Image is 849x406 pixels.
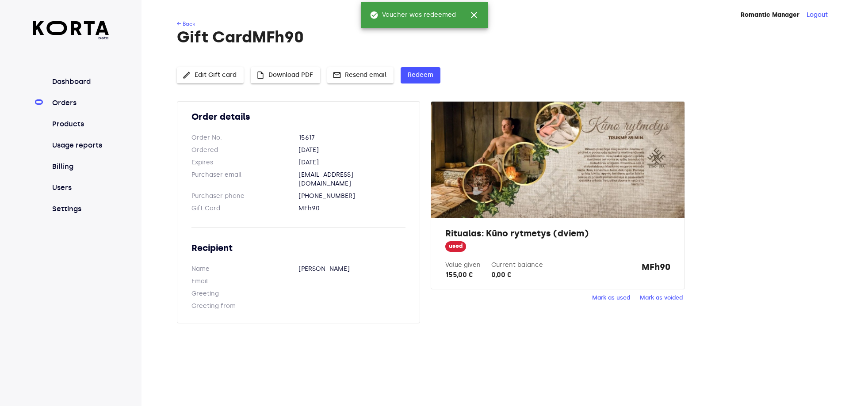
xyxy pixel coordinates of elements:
button: Redeem [401,67,440,83]
span: mail [333,71,341,80]
dt: Email [191,277,298,286]
dd: [DATE] [298,158,405,167]
span: beta [33,35,109,41]
button: Edit Gift card [177,67,244,83]
button: Download PDF [251,67,320,83]
dd: 15617 [298,133,405,142]
span: close [469,10,479,20]
span: used [445,242,466,250]
span: Voucher was redeemed [370,11,456,19]
button: Resend email [327,67,394,83]
dd: [PHONE_NUMBER] [298,192,405,201]
button: close [463,4,485,26]
a: beta [33,21,109,41]
span: edit [182,71,191,80]
h1: Gift Card MFh90 [177,28,812,46]
a: Products [50,119,109,129]
h2: Ritualas: Kūno rytmetys (dviem) [445,227,670,239]
span: insert_drive_file [256,71,265,80]
dd: [PERSON_NAME] [298,265,405,273]
a: Usage reports [50,140,109,151]
strong: MFh90 [642,261,670,280]
a: Billing [50,161,109,172]
button: Mark as used [590,291,632,305]
a: ← Back [177,21,195,27]
dt: Ordered [191,146,298,155]
label: Value given [445,261,481,269]
dd: MFh90 [298,204,405,213]
span: Mark as voided [640,293,683,303]
dt: Purchaser email [191,171,298,188]
dd: [EMAIL_ADDRESS][DOMAIN_NAME] [298,171,405,188]
a: Edit Gift card [177,70,244,78]
button: Mark as voided [638,291,685,305]
dt: Expires [191,158,298,167]
span: Mark as used [592,293,630,303]
dt: Order No. [191,133,298,142]
a: Dashboard [50,76,109,87]
dt: Gift Card [191,204,298,213]
button: Logout [807,11,828,19]
dt: Purchaser phone [191,192,298,201]
dt: Greeting [191,289,298,298]
span: Download PDF [258,70,313,81]
dt: Greeting from [191,302,298,311]
img: Korta [33,21,109,35]
a: Users [50,182,109,193]
dt: Name [191,265,298,273]
label: Current balance [491,261,543,269]
a: Orders [50,98,109,108]
h2: Order details [191,110,405,123]
strong: Romantic Manager [741,11,799,19]
h2: Recipient [191,242,405,254]
dd: [DATE] [298,146,405,155]
span: Resend email [334,70,386,81]
div: 155,00 € [445,269,481,280]
a: Settings [50,204,109,214]
span: Redeem [408,70,433,81]
div: 0,00 € [491,269,543,280]
span: Edit Gift card [184,70,237,81]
